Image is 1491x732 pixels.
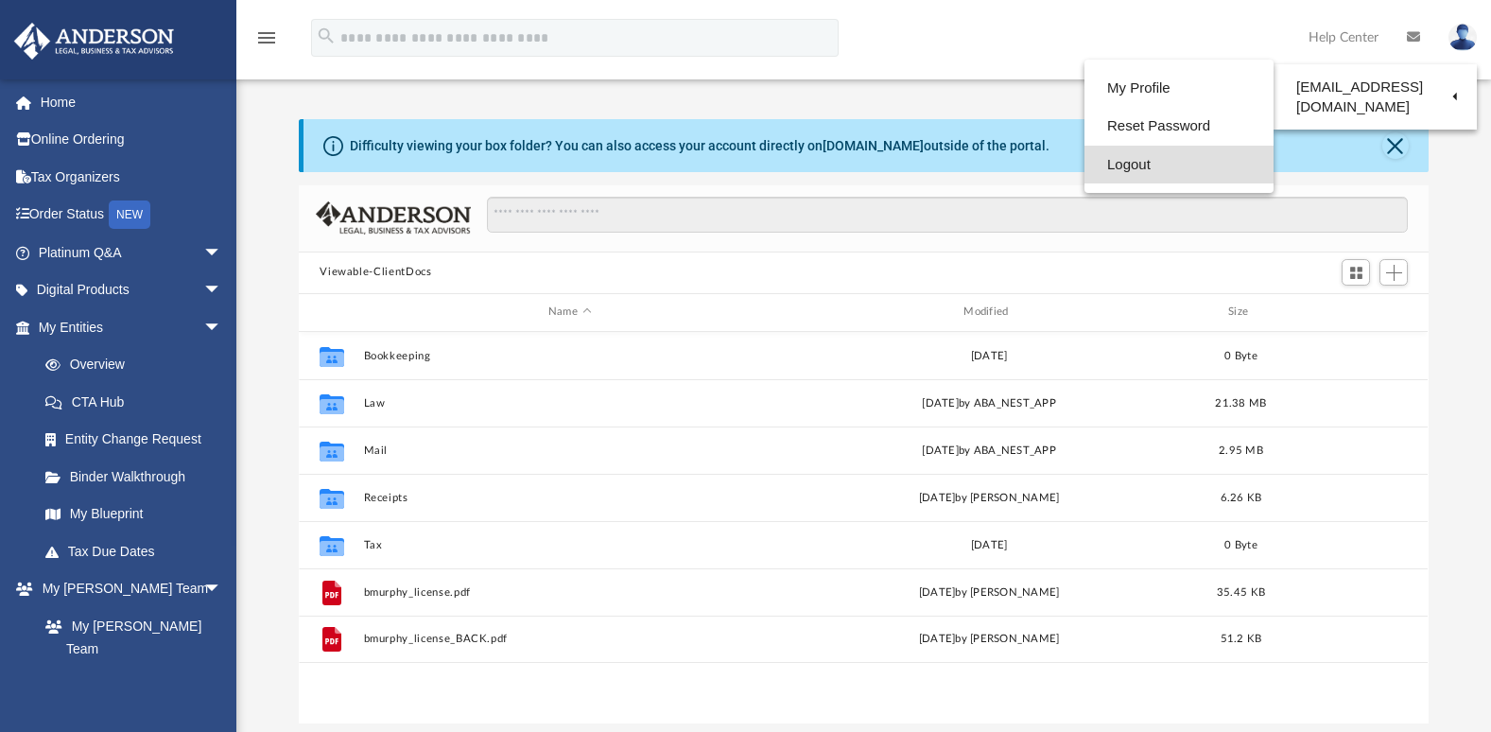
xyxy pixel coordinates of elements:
a: My Entitiesarrow_drop_down [13,308,251,346]
span: arrow_drop_down [203,570,241,609]
span: 35.45 KB [1217,586,1265,597]
a: [EMAIL_ADDRESS][DOMAIN_NAME] [1274,69,1477,125]
span: 0 Byte [1225,350,1258,360]
span: arrow_drop_down [203,234,241,272]
div: grid [299,332,1428,723]
button: Viewable-ClientDocs [320,264,431,281]
a: My [PERSON_NAME] Team [26,607,232,668]
a: Platinum Q&Aarrow_drop_down [13,234,251,271]
i: menu [255,26,278,49]
button: bmurphy_license.pdf [364,586,775,599]
a: My Blueprint [26,496,241,533]
div: id [307,304,355,321]
a: Logout [1084,146,1274,184]
button: bmurphy_license_BACK.pdf [364,633,775,645]
div: Name [363,304,775,321]
a: My Profile [1084,69,1274,108]
span: arrow_drop_down [203,308,241,347]
a: Entity Change Request [26,421,251,459]
img: Anderson Advisors Platinum Portal [9,23,180,60]
div: Modified [783,304,1195,321]
span: 2.95 MB [1219,444,1263,455]
span: 0 Byte [1225,539,1258,549]
button: Law [364,397,775,410]
button: Tax [364,539,775,551]
div: [DATE] by ABA_NEST_APP [784,394,1195,411]
div: NEW [109,200,150,229]
div: id [1288,304,1420,321]
a: Tax Due Dates [26,532,251,570]
div: [DATE] by [PERSON_NAME] [784,489,1195,506]
div: [DATE] by [PERSON_NAME] [784,631,1195,648]
div: Size [1204,304,1279,321]
div: [DATE] by [PERSON_NAME] [784,584,1195,601]
a: Digital Productsarrow_drop_down [13,271,251,309]
span: arrow_drop_down [203,271,241,310]
div: Difficulty viewing your box folder? You can also access your account directly on outside of the p... [350,136,1049,156]
a: Online Ordering [13,121,251,159]
img: User Pic [1448,24,1477,51]
div: [DATE] [784,347,1195,364]
a: Home [13,83,251,121]
button: Close [1382,132,1409,159]
input: Search files and folders [487,197,1408,233]
a: [DOMAIN_NAME] [823,138,924,153]
a: Binder Walkthrough [26,458,251,496]
span: 6.26 KB [1221,492,1262,502]
button: Bookkeeping [364,350,775,362]
a: menu [255,36,278,49]
a: Tax Organizers [13,158,251,196]
a: Order StatusNEW [13,196,251,235]
a: My [PERSON_NAME] Teamarrow_drop_down [13,570,241,608]
span: 21.38 MB [1216,397,1267,408]
button: Add [1379,259,1408,286]
div: [DATE] by ABA_NEST_APP [784,442,1195,459]
a: CTA Hub [26,383,251,421]
span: 51.2 KB [1221,634,1262,644]
a: Reset Password [1084,107,1274,146]
a: Overview [26,346,251,384]
button: Mail [364,444,775,457]
div: [DATE] [784,536,1195,553]
button: Switch to Grid View [1342,259,1370,286]
a: [PERSON_NAME] System [26,668,241,728]
i: search [316,26,337,46]
button: Receipts [364,492,775,504]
